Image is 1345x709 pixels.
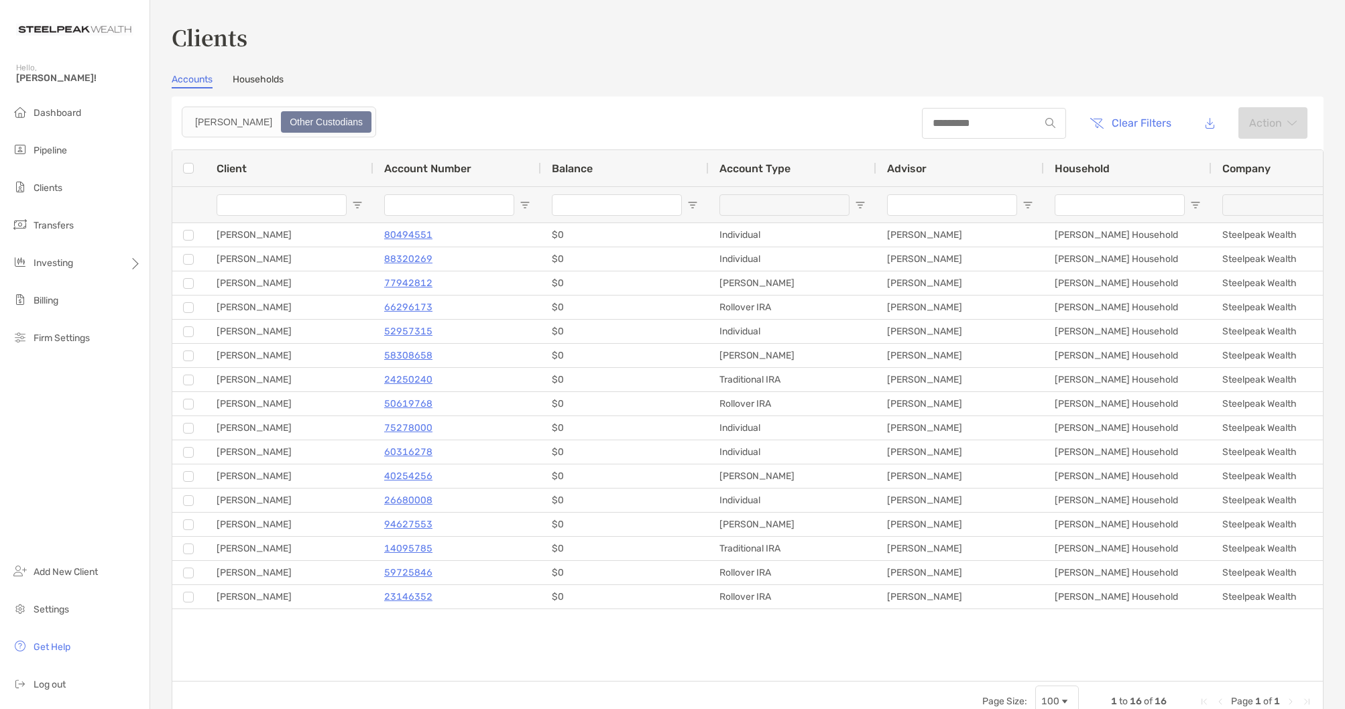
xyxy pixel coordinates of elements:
div: [PERSON_NAME] Household [1044,416,1212,440]
span: Account Type [719,162,791,175]
div: $0 [541,416,709,440]
div: [PERSON_NAME] Household [1044,561,1212,584]
div: First Page [1199,696,1210,707]
p: 94627553 [384,516,432,533]
div: [PERSON_NAME] [876,537,1044,560]
span: of [1144,696,1153,707]
span: Transfers [34,220,74,231]
img: transfers icon [12,216,28,233]
button: Open Filter Menu [1190,200,1201,210]
div: [PERSON_NAME] [876,296,1044,319]
img: arrow [1287,120,1297,127]
button: Open Filter Menu [687,200,698,210]
div: [PERSON_NAME] [876,392,1044,415]
span: Company [1222,162,1271,175]
div: $0 [541,223,709,247]
button: Open Filter Menu [352,200,363,210]
div: [PERSON_NAME] [206,392,373,415]
button: Open Filter Menu [855,200,866,210]
div: Rollover IRA [709,585,876,608]
div: $0 [541,537,709,560]
button: Actionarrow [1238,107,1307,139]
button: Open Filter Menu [520,200,530,210]
input: Account Number Filter Input [384,194,514,216]
img: pipeline icon [12,141,28,157]
a: 59725846 [384,564,432,581]
div: [PERSON_NAME] [206,464,373,488]
div: [PERSON_NAME] Household [1044,440,1212,464]
div: [PERSON_NAME] [876,344,1044,367]
div: $0 [541,271,709,295]
span: Household [1055,162,1110,175]
div: [PERSON_NAME] [876,416,1044,440]
a: 80494551 [384,227,432,243]
input: Client Filter Input [217,194,347,216]
input: Advisor Filter Input [887,194,1017,216]
span: to [1119,696,1128,707]
div: Traditional IRA [709,537,876,560]
div: Individual [709,440,876,464]
span: Billing [34,295,58,306]
span: 1 [1111,696,1117,707]
div: [PERSON_NAME] [206,513,373,536]
div: $0 [541,368,709,391]
button: Clear Filters [1079,109,1181,138]
div: $0 [541,320,709,343]
div: Individual [709,489,876,512]
span: Dashboard [34,107,81,119]
div: Previous Page [1215,696,1226,707]
img: firm-settings icon [12,329,28,345]
div: [PERSON_NAME] [876,585,1044,608]
img: investing icon [12,254,28,270]
img: clients icon [12,179,28,195]
span: Account Number [384,162,471,175]
span: Clients [34,182,62,194]
input: Balance Filter Input [552,194,682,216]
a: 52957315 [384,323,432,340]
div: Individual [709,247,876,271]
h3: Clients [172,21,1324,52]
div: $0 [541,344,709,367]
div: $0 [541,440,709,464]
div: [PERSON_NAME] [876,440,1044,464]
div: [PERSON_NAME] Household [1044,368,1212,391]
div: [PERSON_NAME] [206,561,373,584]
div: [PERSON_NAME] [876,464,1044,488]
div: [PERSON_NAME] [709,464,876,488]
div: Individual [709,416,876,440]
a: Households [233,74,284,88]
div: 100 [1041,696,1059,707]
div: [PERSON_NAME] Household [1044,271,1212,295]
div: $0 [541,247,709,271]
a: 24250240 [384,371,432,388]
a: Accounts [172,74,213,88]
div: Zoe [188,113,280,131]
div: [PERSON_NAME] [876,223,1044,247]
p: 14095785 [384,540,432,557]
span: Log out [34,679,66,690]
div: segmented control [182,107,376,137]
div: $0 [541,296,709,319]
div: [PERSON_NAME] [206,247,373,271]
div: Individual [709,223,876,247]
div: [PERSON_NAME] [876,561,1044,584]
span: Add New Client [34,566,98,578]
div: [PERSON_NAME] [709,271,876,295]
a: 40254256 [384,468,432,485]
span: [PERSON_NAME]! [16,72,141,84]
div: [PERSON_NAME] [709,344,876,367]
div: [PERSON_NAME] [876,513,1044,536]
span: Page [1231,696,1253,707]
div: Traditional IRA [709,368,876,391]
div: [PERSON_NAME] Household [1044,537,1212,560]
div: $0 [541,392,709,415]
a: 58308658 [384,347,432,364]
span: 16 [1130,696,1142,707]
img: Zoe Logo [16,5,133,54]
div: [PERSON_NAME] [709,513,876,536]
a: 77942812 [384,275,432,292]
